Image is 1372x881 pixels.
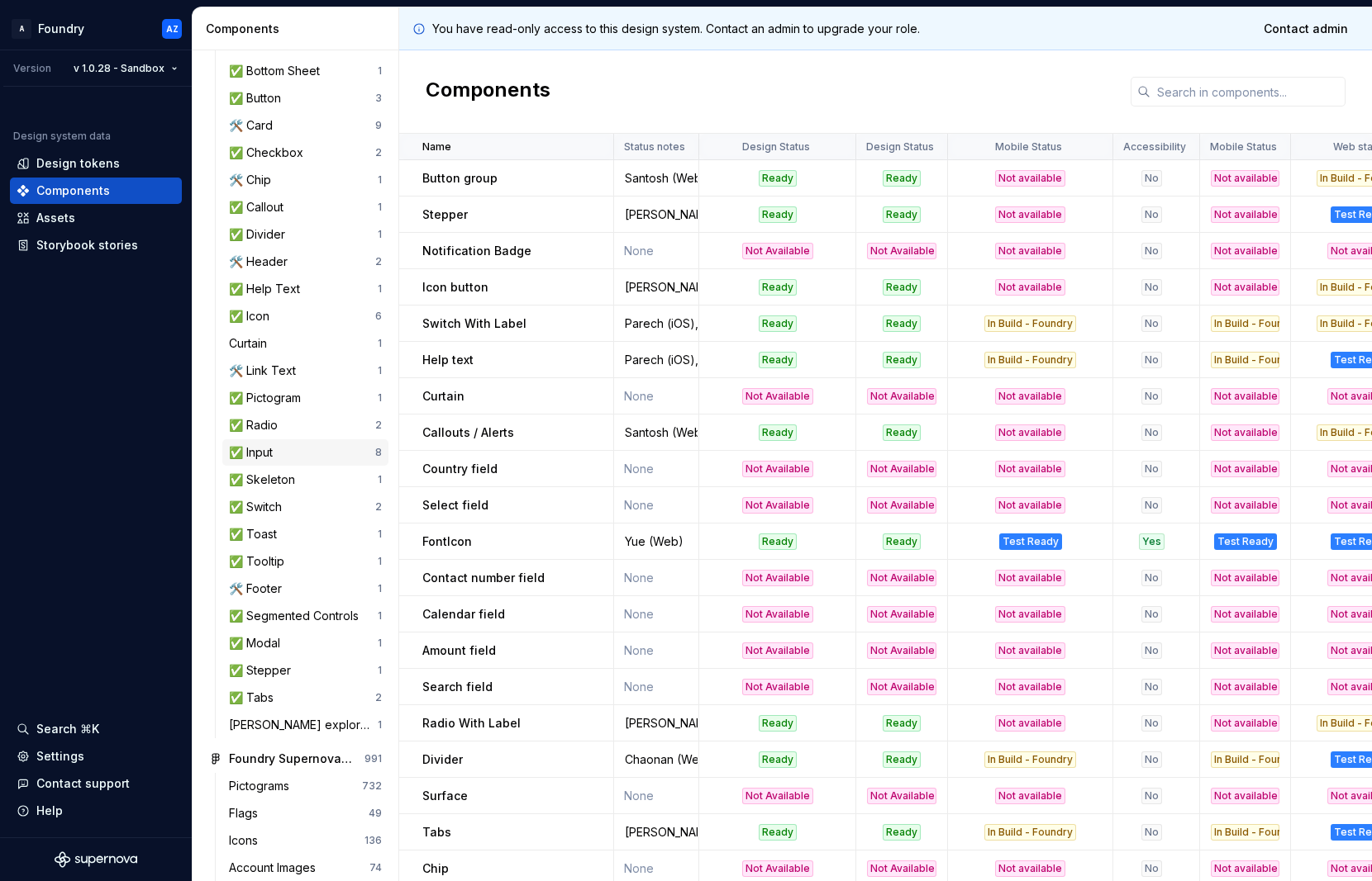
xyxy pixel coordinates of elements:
[229,117,279,134] div: 🛠️ Card
[883,715,921,732] div: Ready
[222,303,388,329] a: ✅ Icon6
[1141,788,1162,804] div: No
[867,570,936,586] div: Not Available
[36,748,84,765] div: Settings
[1211,642,1279,659] div: Not available
[229,778,296,794] div: Pictograms
[867,606,936,623] div: Not Available
[1211,424,1279,441] div: Not available
[422,206,468,223] p: Stepper
[378,473,382,486] div: 1
[1141,315,1162,332] div: No
[1141,824,1162,841] div: No
[222,712,388,738] a: [PERSON_NAME] exploration1
[742,570,813,586] div: Not Available
[995,388,1065,405] div: Not available
[369,861,382,874] div: 74
[1264,21,1348,37] span: Contact admin
[422,860,449,877] p: Chip
[229,335,274,352] div: Curtain
[1211,461,1279,477] div: Not available
[614,560,699,596] td: None
[1214,533,1277,550] div: Test Ready
[984,824,1076,841] div: In Build - Foundry
[999,533,1062,550] div: Test Ready
[229,199,290,216] div: ✅ Callout
[759,424,797,441] div: Ready
[742,606,813,623] div: Not Available
[229,635,287,651] div: ✅ Modal
[10,150,182,177] a: Design tokens
[222,684,388,711] a: ✅ Tabs2
[615,170,698,187] div: Santosh (Web)
[422,461,498,477] p: Country field
[229,172,278,188] div: 🛠️ Chip
[1141,606,1162,623] div: No
[422,679,493,695] p: Search field
[3,11,188,46] button: AFoundryAZ
[742,461,813,477] div: Not Available
[229,417,284,433] div: ✅ Radio
[742,860,813,877] div: Not Available
[375,146,382,159] div: 2
[615,352,698,368] div: Parech (iOS), Beneesh (Android), Jasmin (Web)
[375,310,382,323] div: 6
[883,206,921,223] div: Ready
[378,582,382,595] div: 1
[229,63,326,79] div: ✅ Bottom Sheet
[432,21,920,37] p: You have read-only access to this design system. Contact an admin to upgrade your role.
[883,170,921,187] div: Ready
[222,276,388,302] a: ✅ Help Text1
[375,255,382,268] div: 2
[222,221,388,248] a: ✅ Divider1
[222,521,388,547] a: ✅ Toast1
[229,689,280,706] div: ✅ Tabs
[222,827,388,854] a: Icons136
[995,860,1065,877] div: Not available
[1211,860,1279,877] div: Not available
[614,233,699,269] td: None
[229,526,283,542] div: ✅ Toast
[1141,243,1162,259] div: No
[222,194,388,220] a: ✅ Callout1
[995,606,1065,623] div: Not available
[222,358,388,384] a: 🛠️ Link Text1
[229,805,264,822] div: Flags
[1211,606,1279,623] div: Not available
[375,500,382,514] div: 2
[995,461,1065,477] div: Not available
[742,679,813,695] div: Not Available
[36,775,130,792] div: Contact support
[615,424,698,441] div: Santosh (Web)
[995,206,1065,223] div: Not available
[615,279,698,296] div: [PERSON_NAME]
[1141,388,1162,405] div: No
[1253,14,1359,44] a: Contact admin
[422,497,488,514] p: Select field
[422,140,451,154] p: Name
[229,553,291,570] div: ✅ Tooltip
[1211,243,1279,259] div: Not available
[422,170,498,187] p: Button group
[1139,533,1165,550] div: Yes
[364,834,382,847] div: 136
[742,642,813,659] div: Not Available
[866,140,934,154] p: Design Status
[615,751,698,768] div: Chaonan (Web)
[995,243,1065,259] div: Not available
[759,352,797,368] div: Ready
[995,715,1065,732] div: Not available
[984,315,1076,332] div: In Build - Foundry
[422,751,463,768] p: Divider
[615,824,698,841] div: [PERSON_NAME] (Web) [PERSON_NAME] (ioS)
[36,237,138,253] div: Storybook stories
[206,21,392,37] div: Components
[867,388,936,405] div: Not Available
[422,243,531,259] p: Notification Badge
[995,570,1065,586] div: Not available
[378,64,382,78] div: 1
[229,499,288,515] div: ✅ Switch
[422,715,521,732] p: Radio With Label
[222,412,388,438] a: ✅ Radio2
[229,860,322,876] div: Account Images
